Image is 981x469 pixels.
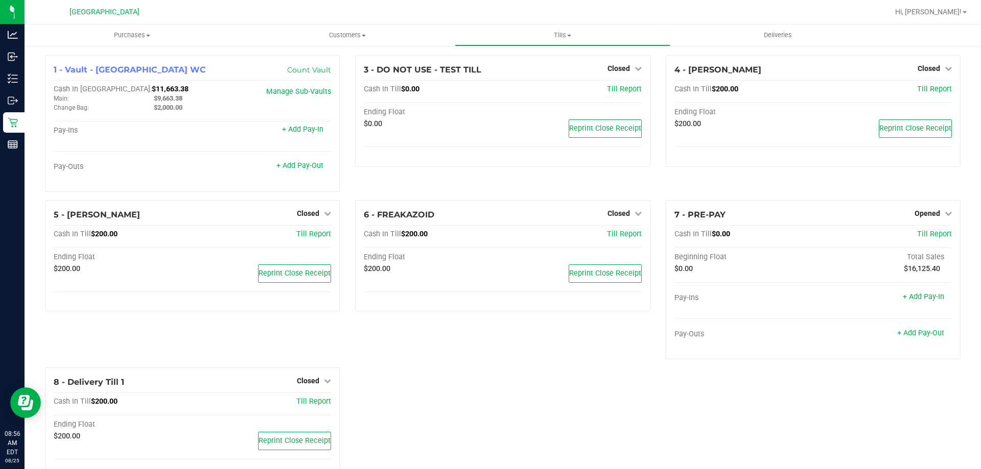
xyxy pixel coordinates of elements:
span: Main: [54,95,69,102]
a: Till Report [607,230,642,238]
span: Reprint Close Receipt [569,269,641,278]
span: Cash In Till [674,85,712,93]
inline-svg: Reports [8,139,18,150]
span: 3 - DO NOT USE - TEST TILL [364,65,481,75]
div: Pay-Outs [674,330,813,339]
span: 7 - PRE-PAY [674,210,726,219]
span: Cash In Till [364,85,401,93]
iframe: Resource center [10,387,41,418]
div: Ending Float [674,108,813,117]
span: Closed [608,209,630,217]
span: Purchases [25,31,240,40]
span: Tills [455,31,669,40]
span: [GEOGRAPHIC_DATA] [69,8,139,16]
span: $0.00 [401,85,419,93]
span: Reprint Close Receipt [259,269,331,278]
span: Closed [918,64,940,72]
span: Reprint Close Receipt [259,436,331,445]
span: $2,000.00 [154,104,182,111]
span: $200.00 [91,230,118,238]
div: Ending Float [54,420,193,429]
span: $200.00 [712,85,738,93]
inline-svg: Inventory [8,73,18,84]
span: 8 - Delivery Till 1 [54,377,124,387]
span: $16,125.40 [904,264,940,273]
span: 4 - [PERSON_NAME] [674,65,761,75]
button: Reprint Close Receipt [879,119,952,138]
div: Pay-Ins [54,126,193,135]
span: Change Bag: [54,104,89,111]
a: Till Report [917,230,952,238]
a: Manage Sub-Vaults [266,87,331,96]
span: Cash In Till [54,230,91,238]
a: Count Vault [287,65,331,75]
div: Pay-Ins [674,293,813,303]
p: 08/25 [5,457,20,464]
span: 5 - [PERSON_NAME] [54,210,140,219]
div: Total Sales [813,253,952,262]
span: $11,663.38 [152,85,189,93]
button: Reprint Close Receipt [258,432,331,450]
button: Reprint Close Receipt [569,264,642,283]
span: Closed [297,377,319,385]
span: $200.00 [401,230,428,238]
span: $200.00 [364,264,390,273]
div: Beginning Float [674,253,813,262]
span: Cash In Till [54,397,91,406]
div: Pay-Outs [54,162,193,171]
inline-svg: Analytics [8,30,18,40]
inline-svg: Retail [8,117,18,128]
inline-svg: Outbound [8,95,18,106]
a: Till Report [296,397,331,406]
span: Cash In [GEOGRAPHIC_DATA]: [54,85,152,93]
a: + Add Pay-In [903,292,944,301]
span: Reprint Close Receipt [569,124,641,133]
div: Ending Float [364,108,503,117]
a: Till Report [296,230,331,238]
button: Reprint Close Receipt [569,119,642,138]
span: Customers [240,31,454,40]
a: Till Report [917,85,952,93]
a: Purchases [25,24,240,46]
span: Deliveries [750,31,806,40]
div: Ending Float [364,253,503,262]
a: + Add Pay-Out [276,161,323,170]
span: $200.00 [54,432,80,440]
p: 08:56 AM EDT [5,429,20,457]
span: $0.00 [364,119,382,128]
a: Customers [240,24,455,46]
a: Tills [455,24,670,46]
span: $0.00 [712,230,730,238]
inline-svg: Inbound [8,52,18,62]
span: $200.00 [91,397,118,406]
span: $200.00 [54,264,80,273]
span: Opened [915,209,940,217]
a: Deliveries [670,24,885,46]
span: Closed [297,209,319,217]
a: Till Report [607,85,642,93]
a: + Add Pay-In [282,125,323,134]
div: Ending Float [54,253,193,262]
span: $0.00 [674,264,693,273]
span: 6 - FREAKAZOID [364,210,434,219]
span: $200.00 [674,119,701,128]
span: $9,663.38 [154,94,182,102]
button: Reprint Close Receipt [258,264,331,283]
span: Reprint Close Receipt [879,124,951,133]
span: Closed [608,64,630,72]
span: Cash In Till [674,230,712,238]
span: Cash In Till [364,230,401,238]
span: 1 - Vault - [GEOGRAPHIC_DATA] WC [54,65,206,75]
a: + Add Pay-Out [897,329,944,337]
span: Hi, [PERSON_NAME]! [895,8,962,16]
